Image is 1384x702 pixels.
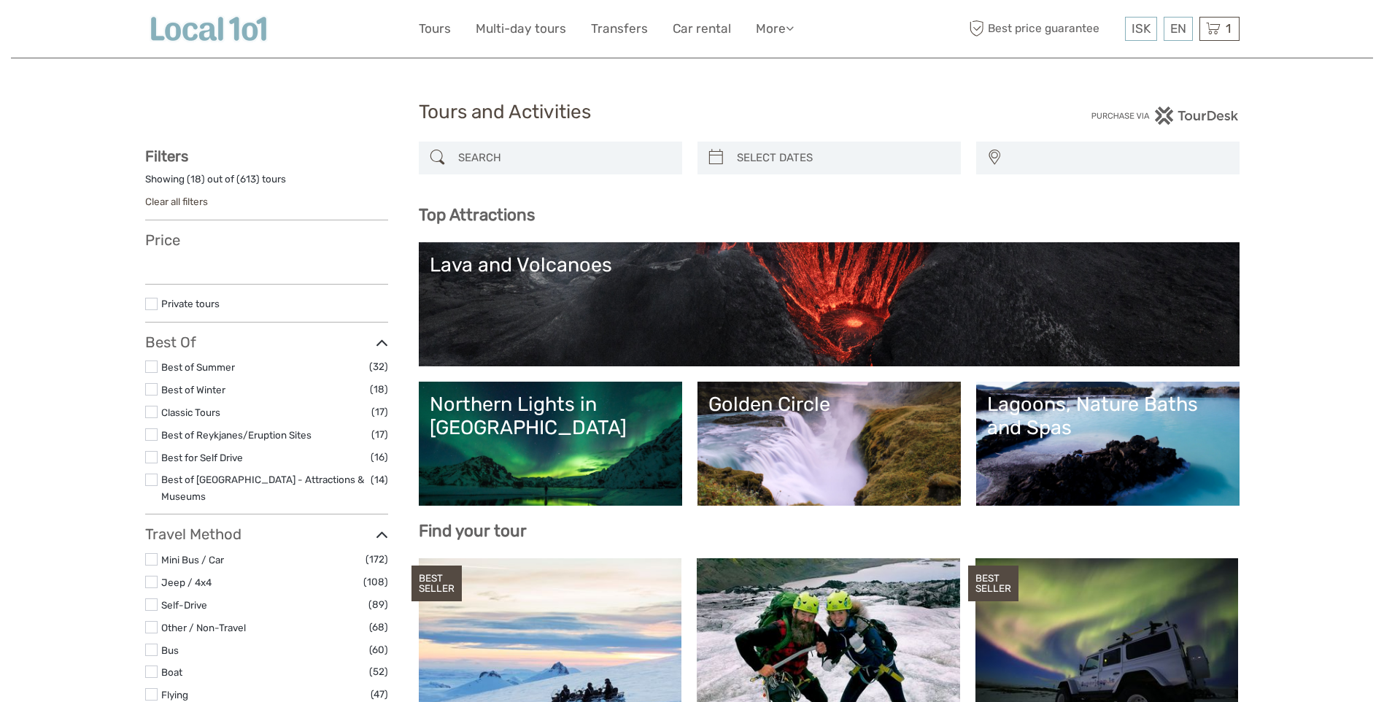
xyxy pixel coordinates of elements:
span: ISK [1132,21,1151,36]
h1: Tours and Activities [419,101,966,124]
a: Best of Reykjanes/Eruption Sites [161,429,312,441]
input: SEARCH [452,145,675,171]
a: Flying [161,689,188,701]
div: BEST SELLER [968,566,1018,602]
a: Golden Circle [708,393,950,495]
a: Tours [419,18,451,39]
a: Classic Tours [161,406,220,418]
a: Private tours [161,298,220,309]
div: Golden Circle [708,393,950,416]
a: Transfers [591,18,648,39]
span: (16) [371,449,388,466]
h3: Best Of [145,333,388,351]
label: 613 [240,172,256,186]
span: (18) [370,381,388,398]
span: Best price guarantee [966,17,1121,41]
a: Best of Summer [161,361,235,373]
span: (17) [371,404,388,420]
a: Northern Lights in [GEOGRAPHIC_DATA] [430,393,671,495]
h3: Price [145,231,388,249]
div: Northern Lights in [GEOGRAPHIC_DATA] [430,393,671,440]
a: Lava and Volcanoes [430,253,1229,355]
div: EN [1164,17,1193,41]
span: (89) [368,596,388,613]
a: More [756,18,794,39]
b: Top Attractions [419,205,535,225]
a: Multi-day tours [476,18,566,39]
span: (52) [369,663,388,680]
a: Jeep / 4x4 [161,576,212,588]
a: Car rental [673,18,731,39]
span: (32) [369,358,388,375]
b: Find your tour [419,521,527,541]
label: 18 [190,172,201,186]
img: PurchaseViaTourDesk.png [1091,107,1239,125]
a: Self-Drive [161,599,207,611]
span: (172) [366,551,388,568]
h3: Travel Method [145,525,388,543]
span: (60) [369,641,388,658]
a: Other / Non-Travel [161,622,246,633]
div: Showing ( ) out of ( ) tours [145,172,388,195]
input: SELECT DATES [731,145,954,171]
div: Lagoons, Nature Baths and Spas [987,393,1229,440]
a: Bus [161,644,179,656]
span: (17) [371,426,388,443]
a: Best for Self Drive [161,452,243,463]
span: (14) [371,471,388,488]
a: Best of Winter [161,384,225,396]
a: Best of [GEOGRAPHIC_DATA] - Attractions & Museums [161,474,364,502]
span: (108) [363,574,388,590]
a: Boat [161,666,182,678]
strong: Filters [145,147,188,165]
span: 1 [1223,21,1233,36]
img: Local 101 [145,11,272,47]
span: (68) [369,619,388,636]
a: Mini Bus / Car [161,554,224,566]
a: Lagoons, Nature Baths and Spas [987,393,1229,495]
a: Clear all filters [145,196,208,207]
div: BEST SELLER [411,566,462,602]
div: Lava and Volcanoes [430,253,1229,277]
